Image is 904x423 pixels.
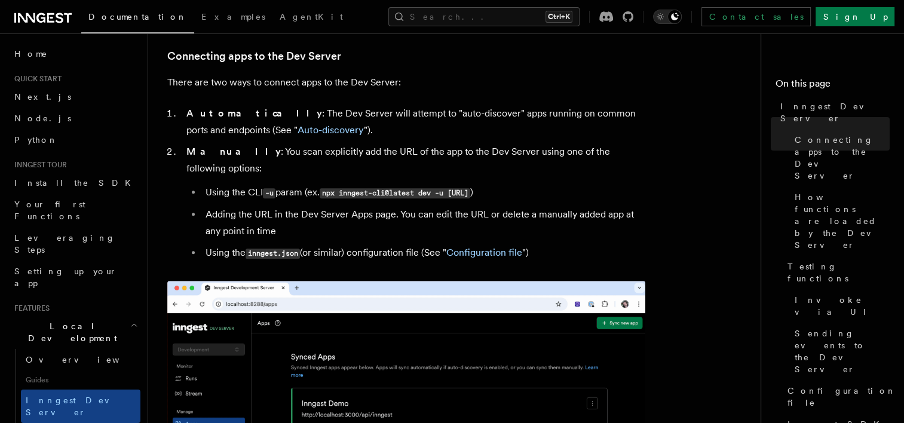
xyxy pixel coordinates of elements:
[795,134,890,182] span: Connecting apps to the Dev Server
[10,43,140,65] a: Home
[14,48,48,60] span: Home
[14,266,117,288] span: Setting up your app
[26,355,149,364] span: Overview
[10,304,50,313] span: Features
[783,256,890,289] a: Testing functions
[787,385,896,409] span: Configuration file
[298,124,364,136] a: Auto-discovery
[10,74,62,84] span: Quick start
[202,244,645,262] li: Using the (or similar) configuration file (See " ")
[280,12,343,22] span: AgentKit
[167,74,645,91] p: There are two ways to connect apps to the Dev Server:
[10,86,140,108] a: Next.js
[183,105,645,139] li: : The Dev Server will attempt to "auto-discover" apps running on common ports and endpoints (See ...
[776,96,890,129] a: Inngest Dev Server
[263,188,275,198] code: -u
[88,12,187,22] span: Documentation
[783,380,890,413] a: Configuration file
[10,108,140,129] a: Node.js
[246,249,300,259] code: inngest.json
[790,129,890,186] a: Connecting apps to the Dev Server
[201,12,265,22] span: Examples
[194,4,272,32] a: Examples
[26,396,128,417] span: Inngest Dev Server
[186,146,281,157] strong: Manually
[21,349,140,370] a: Overview
[795,191,890,251] span: How functions are loaded by the Dev Server
[546,11,572,23] kbd: Ctrl+K
[388,7,580,26] button: Search...Ctrl+K
[10,160,67,170] span: Inngest tour
[790,289,890,323] a: Invoke via UI
[14,233,115,255] span: Leveraging Steps
[790,186,890,256] a: How functions are loaded by the Dev Server
[10,260,140,294] a: Setting up your app
[14,92,71,102] span: Next.js
[14,135,58,145] span: Python
[787,260,890,284] span: Testing functions
[10,320,130,344] span: Local Development
[14,178,138,188] span: Install the SDK
[167,48,341,65] a: Connecting apps to the Dev Server
[795,327,890,375] span: Sending events to the Dev Server
[446,247,522,258] a: Configuration file
[816,7,894,26] a: Sign Up
[795,294,890,318] span: Invoke via UI
[186,108,322,119] strong: Automatically
[320,188,470,198] code: npx inngest-cli@latest dev -u [URL]
[202,184,645,201] li: Using the CLI param (ex. )
[776,76,890,96] h4: On this page
[14,200,85,221] span: Your first Functions
[10,227,140,260] a: Leveraging Steps
[10,194,140,227] a: Your first Functions
[272,4,350,32] a: AgentKit
[780,100,890,124] span: Inngest Dev Server
[81,4,194,33] a: Documentation
[10,129,140,151] a: Python
[653,10,682,24] button: Toggle dark mode
[202,206,645,240] li: Adding the URL in the Dev Server Apps page. You can edit the URL or delete a manually added app a...
[21,370,140,390] span: Guides
[183,143,645,262] li: : You scan explicitly add the URL of the app to the Dev Server using one of the following options:
[10,315,140,349] button: Local Development
[701,7,811,26] a: Contact sales
[790,323,890,380] a: Sending events to the Dev Server
[21,390,140,423] a: Inngest Dev Server
[14,114,71,123] span: Node.js
[10,172,140,194] a: Install the SDK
